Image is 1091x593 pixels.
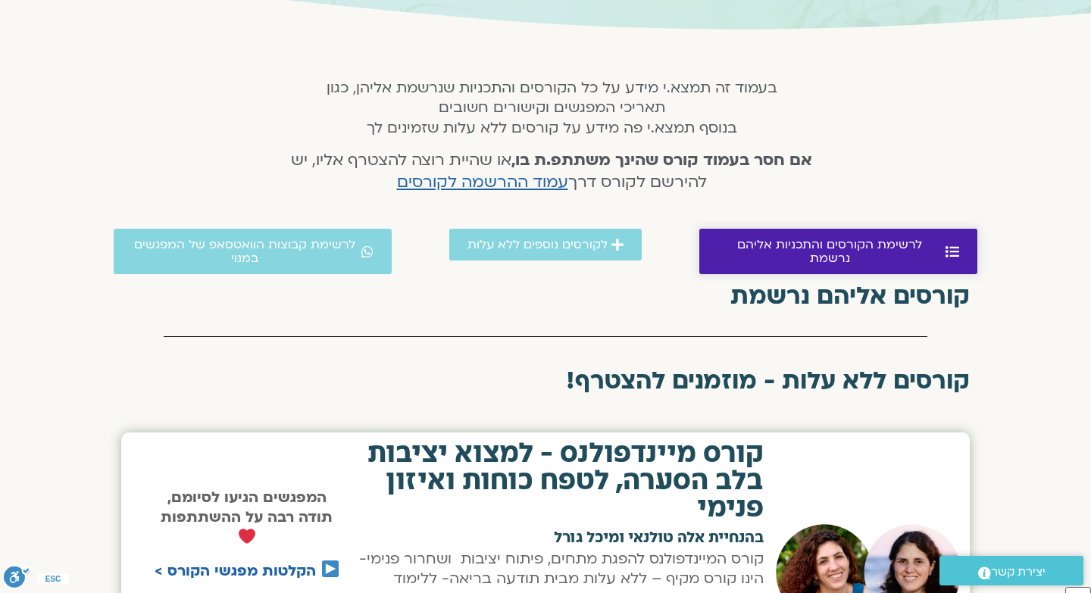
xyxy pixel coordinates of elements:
strong: המפגשים הגיעו לסיומם, תודה רבה על ההשתתפות [161,488,333,548]
span: לרשימת קבוצות הוואטסאפ של המפגשים במנוי [132,238,358,265]
span: לקורסים נוספים ללא עלות [467,238,608,251]
img: ❤ [239,528,255,545]
a: יצירת קשר [939,556,1083,585]
h2: קורס מיינדפולנס - למצוא יציבות בלב הסערה, לטפח כוחות ואיזון פנימי [355,440,764,522]
h2: קורסים ללא עלות - מוזמנים להצטרף! [121,367,970,395]
span: לרשימת הקורסים והתכניות אליהם נרשמת [717,238,942,265]
span: יצירת קשר [991,562,1046,582]
h2: בהנחיית אלה טולנאי ומיכל גורל [355,530,764,545]
h5: בעמוד זה תמצא.י מידע על כל הקורסים והתכניות שנרשמת אליהן, כגון תאריכי המפגשים וקישורים חשובים בנו... [271,78,833,138]
h2: קורסים אליהם נרשמת [121,282,970,310]
h4: או שהיית רוצה להצטרף אליו, יש להירשם לקורס דרך [271,150,833,194]
strong: אם חסר בעמוד קורס שהינך משתתפ.ת בו, [511,149,812,171]
img: ▶️ [322,560,339,577]
a: הקלטות מפגשי הקורס > [155,561,316,581]
a: לרשימת הקורסים והתכניות אליהם נרשמת [699,229,977,274]
a: עמוד ההרשמה לקורסים [397,171,568,193]
a: לרשימת קבוצות הוואטסאפ של המפגשים במנוי [114,229,392,274]
a: לקורסים נוספים ללא עלות [449,229,642,261]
